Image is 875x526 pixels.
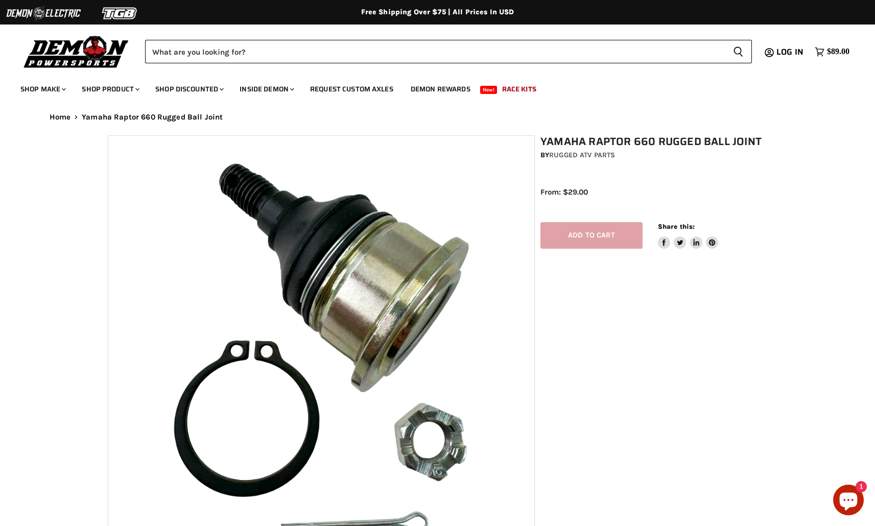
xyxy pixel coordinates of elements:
[810,44,855,59] a: $89.00
[302,79,401,100] a: Request Custom Axles
[549,151,615,159] a: Rugged ATV Parts
[29,8,846,17] div: Free Shipping Over $75 | All Prices In USD
[20,33,132,69] img: Demon Powersports
[13,79,72,100] a: Shop Make
[29,113,846,122] nav: Breadcrumbs
[830,485,867,518] inbox-online-store-chat: Shopify online store chat
[658,222,719,249] aside: Share this:
[480,86,498,94] span: New!
[82,4,158,23] img: TGB Logo 2
[5,4,82,23] img: Demon Electric Logo 2
[13,75,847,100] ul: Main menu
[145,40,725,63] input: Search
[658,223,695,230] span: Share this:
[772,47,810,57] a: Log in
[494,79,544,100] a: Race Kits
[50,113,71,122] a: Home
[232,79,300,100] a: Inside Demon
[74,79,146,100] a: Shop Product
[540,135,773,148] h1: Yamaha Raptor 660 Rugged Ball Joint
[827,47,849,57] span: $89.00
[82,113,223,122] span: Yamaha Raptor 660 Rugged Ball Joint
[776,45,803,58] span: Log in
[145,40,752,63] form: Product
[725,40,752,63] button: Search
[540,150,773,161] div: by
[148,79,230,100] a: Shop Discounted
[540,187,588,197] span: From: $29.00
[403,79,478,100] a: Demon Rewards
